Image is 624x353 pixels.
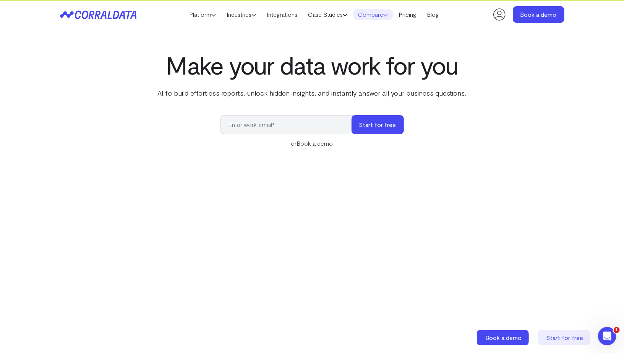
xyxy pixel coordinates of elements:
[221,9,261,20] a: Industries
[393,9,421,20] a: Pricing
[486,334,522,341] span: Book a demo
[184,9,221,20] a: Platform
[220,115,359,134] input: Enter work email*
[421,9,444,20] a: Blog
[156,88,468,98] p: AI to build effortless reports, unlock hidden insights, and instantly answer all your business qu...
[220,139,404,148] div: or
[546,334,583,341] span: Start for free
[261,9,303,20] a: Integrations
[614,327,620,333] span: 1
[598,327,616,345] iframe: Intercom live chat
[156,51,468,79] h1: Make your data work for you
[297,140,333,147] a: Book a demo
[352,115,404,134] button: Start for free
[513,6,564,23] a: Book a demo
[477,330,530,345] a: Book a demo
[353,9,393,20] a: Compare
[303,9,353,20] a: Case Studies
[538,330,592,345] a: Start for free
